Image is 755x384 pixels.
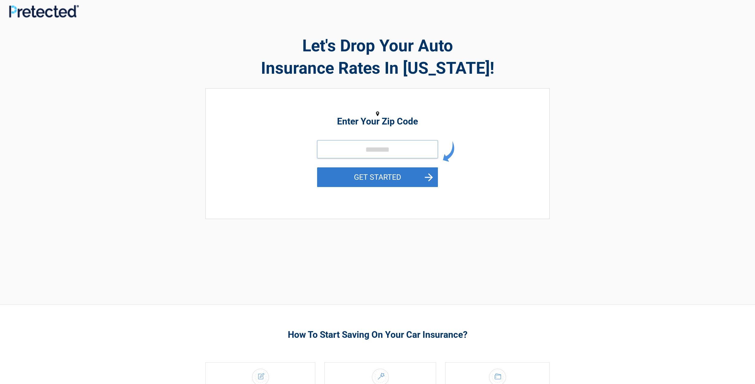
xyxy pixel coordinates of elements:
[9,5,79,18] img: Main Logo
[443,141,454,162] img: arrow
[239,118,516,125] h2: Enter Your Zip Code
[205,329,550,340] h3: How To Start Saving On Your Car Insurance?
[317,167,438,187] button: GET STARTED
[205,34,550,79] h2: Let's Drop Your Auto Insurance Rates In [US_STATE]!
